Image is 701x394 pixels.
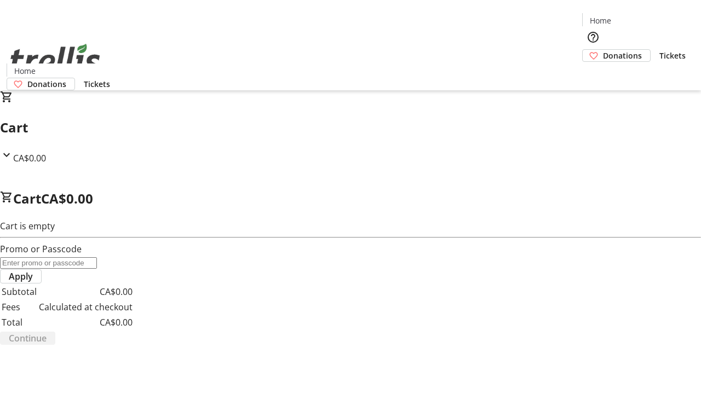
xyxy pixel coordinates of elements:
td: CA$0.00 [38,315,133,329]
a: Donations [7,78,75,90]
span: Home [590,15,611,26]
span: Donations [603,50,642,61]
img: Orient E2E Organization XcBwJAKo9D's Logo [7,32,104,86]
span: Apply [9,270,33,283]
span: Home [14,65,36,77]
a: Home [583,15,618,26]
a: Donations [582,49,651,62]
button: Cart [582,62,604,84]
td: Fees [1,300,37,314]
a: Tickets [651,50,694,61]
a: Tickets [75,78,119,90]
span: Tickets [659,50,686,61]
a: Home [7,65,42,77]
button: Help [582,26,604,48]
span: Donations [27,78,66,90]
td: CA$0.00 [38,285,133,299]
span: CA$0.00 [41,189,93,207]
span: Tickets [84,78,110,90]
span: CA$0.00 [13,152,46,164]
td: Calculated at checkout [38,300,133,314]
td: Total [1,315,37,329]
td: Subtotal [1,285,37,299]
